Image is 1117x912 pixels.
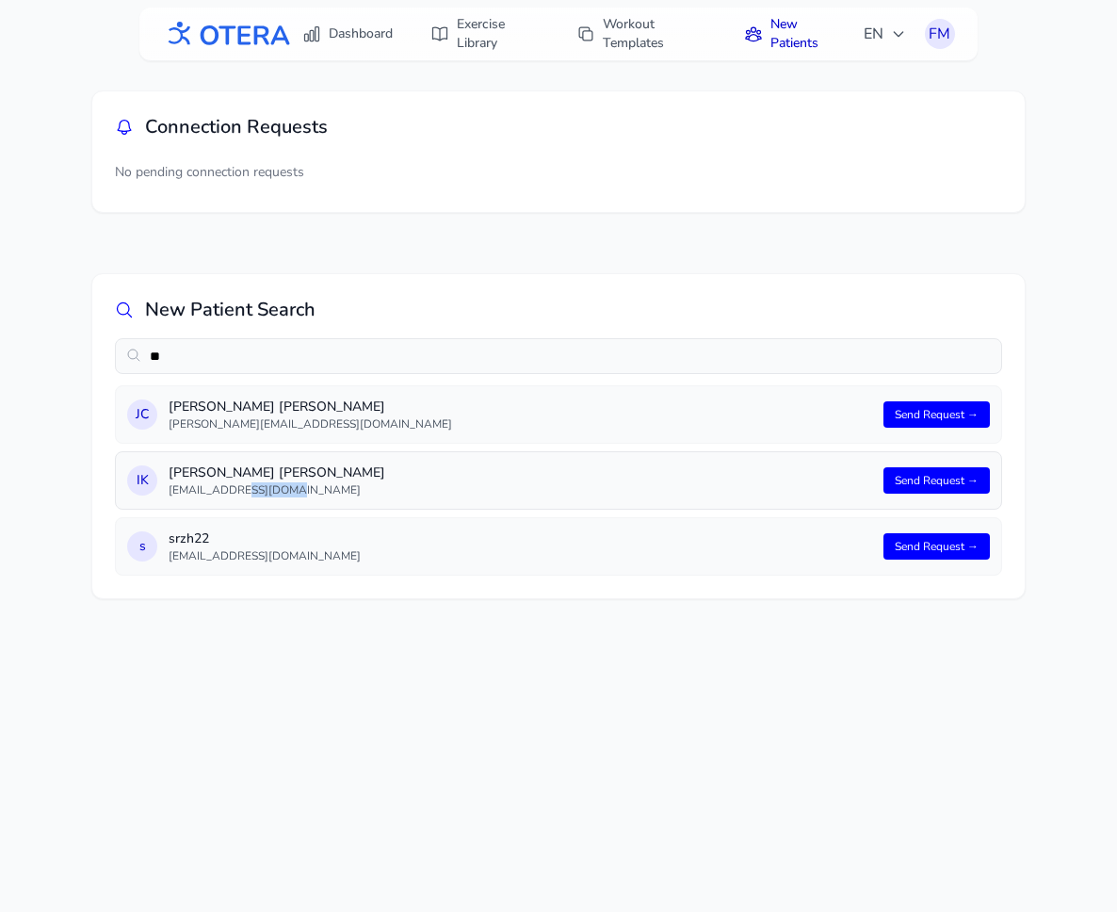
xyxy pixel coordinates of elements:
[883,467,990,494] button: Send Request →
[925,19,955,49] button: FM
[169,464,872,482] p: [PERSON_NAME] [PERSON_NAME]
[733,8,851,60] a: New Patients
[162,14,290,54] img: OTERA logo
[852,15,917,53] button: EN
[169,548,872,563] p: [EMAIL_ADDRESS][DOMAIN_NAME]
[291,17,404,51] a: Dashboard
[169,482,872,497] p: [EMAIL_ADDRESS][DOMAIN_NAME]
[169,416,872,432] p: [PERSON_NAME][EMAIL_ADDRESS][DOMAIN_NAME]
[169,398,872,416] p: [PERSON_NAME] [PERSON_NAME]
[115,155,1002,189] p: No pending connection requests
[883,401,990,428] button: Send Request →
[136,405,149,424] span: J C
[864,23,906,45] span: EN
[419,8,550,60] a: Exercise Library
[139,537,146,556] span: s
[137,471,149,490] span: I K
[145,297,316,323] h2: New Patient Search
[883,533,990,560] button: Send Request →
[145,114,328,140] h2: Connection Requests
[169,529,872,548] p: srzh22
[565,8,719,60] a: Workout Templates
